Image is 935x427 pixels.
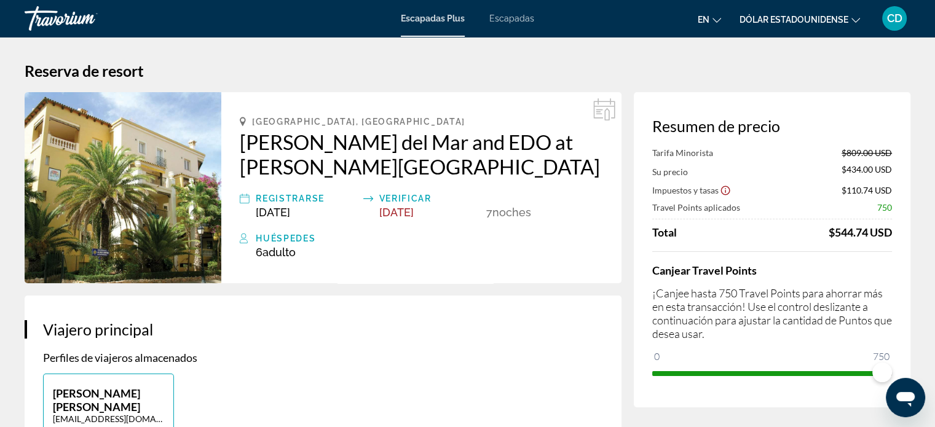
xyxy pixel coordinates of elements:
span: Tarifa Minorista [652,147,713,158]
p: [EMAIL_ADDRESS][DOMAIN_NAME] [53,413,164,424]
div: $544.74 USD [829,225,892,239]
span: $809.00 USD [842,147,892,158]
span: Adulto [262,246,296,259]
span: $434.00 USD [842,164,892,178]
span: 0 [652,349,661,364]
h3: Viajero principal [43,320,603,339]
p: ¡Canjee hasta 750 Travel Points para ahorrar más en esta transacción! Use el control deslizante a... [652,286,892,340]
span: [DATE] [256,206,290,219]
button: Show Taxes and Fees disclaimer [720,184,731,195]
span: noches [492,206,531,219]
div: Registrarse [256,191,357,206]
span: 7 [486,206,492,219]
span: $110.74 USD [842,185,892,195]
p: Perfiles de viajeros almacenados [43,351,603,364]
span: Travel Points aplicados [652,202,740,213]
ngx-slider: ngx-slider [652,371,892,374]
a: [PERSON_NAME] del Mar and EDO at [PERSON_NAME][GEOGRAPHIC_DATA] [240,130,603,179]
h4: Canjear Travel Points [652,264,892,277]
button: Menú de usuario [878,6,910,31]
button: Cambiar idioma [698,10,721,28]
button: Show Taxes and Fees breakdown [652,184,731,196]
span: [GEOGRAPHIC_DATA], [GEOGRAPHIC_DATA] [252,117,465,127]
div: Huéspedes [256,231,603,246]
font: Dólar estadounidense [740,15,848,25]
span: 6 [256,246,296,259]
span: Impuestos y tasas [652,185,719,195]
span: 750 [871,349,891,364]
h3: Resumen de precio [652,117,892,135]
a: Escapadas [489,14,534,23]
span: Su precio [652,166,688,177]
font: CD [887,12,902,25]
span: 750 [877,202,892,213]
span: [DATE] [379,206,414,219]
div: Verificar [379,191,480,206]
span: ngx-slider [872,362,892,382]
h1: Reserva de resort [25,61,910,80]
img: Ona Aldea del Mar and EDO at Ona Aldea del Mar [25,92,221,283]
a: Escapadas Plus [401,14,465,23]
iframe: Botón para iniciar la ventana de mensajería [886,378,925,417]
button: Cambiar moneda [740,10,860,28]
p: [PERSON_NAME] [PERSON_NAME] [53,386,164,413]
span: Total [652,225,677,239]
font: en [698,15,709,25]
a: Travorium [25,2,148,34]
